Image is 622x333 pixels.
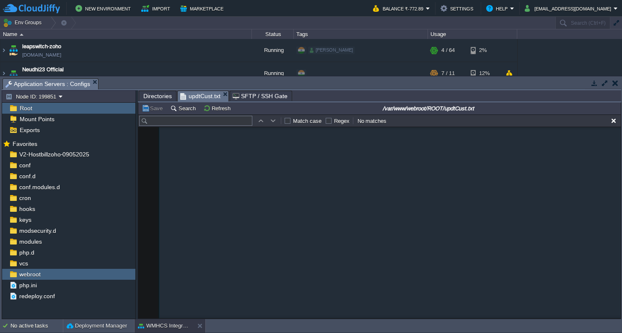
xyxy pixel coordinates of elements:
[22,42,61,51] a: leapswitch-zoho
[180,91,220,101] span: updtCust.txt
[373,3,426,13] button: Balance ₹-772.89
[5,79,90,89] span: Application Servers : Configs
[18,104,34,112] a: Root
[203,104,233,112] button: Refresh
[22,51,61,59] a: [DOMAIN_NAME]
[18,292,56,300] a: redeploy.conf
[486,3,510,13] button: Help
[18,194,32,202] a: cron
[142,104,165,112] button: Save
[138,322,191,330] button: WMHCS Integration
[18,227,57,234] a: modsecurity.d
[22,74,61,82] a: [DOMAIN_NAME]
[0,39,7,62] img: AMDAwAAAACH5BAEAAAAALAAAAAABAAEAAAICRAEAOw==
[18,183,61,191] a: conf.modules.d
[441,62,455,85] div: 7 / 11
[18,126,41,134] a: Exports
[8,39,19,62] img: AMDAwAAAACH5BAEAAAAALAAAAAABAAEAAAICRAEAOw==
[10,319,63,333] div: No active tasks
[1,29,251,39] div: Name
[252,39,294,62] div: Running
[233,91,288,101] span: SFTP / SSH Gate
[18,151,91,158] a: V2-Hostbillzoho-09052025
[441,3,476,13] button: Settings
[75,3,133,13] button: New Environment
[8,62,19,85] img: AMDAwAAAACH5BAEAAAAALAAAAAABAAEAAAICRAEAOw==
[18,238,43,245] a: modules
[143,91,172,101] span: Directories
[18,115,56,123] a: Mount Points
[22,65,64,74] a: Neudhi23 Official
[18,216,33,224] a: keys
[334,118,350,124] label: Regex
[3,3,60,14] img: CloudJiffy
[5,93,59,100] button: Node ID: 199851
[180,3,226,13] button: Marketplace
[3,17,44,29] button: Env Groups
[294,29,428,39] div: Tags
[308,47,355,54] div: [PERSON_NAME]
[293,118,321,124] label: Match case
[428,29,517,39] div: Usage
[357,117,388,125] div: No matches
[252,29,293,39] div: Status
[177,91,229,101] li: /var/www/webroot/ROOT/updtCust.txt
[18,172,37,180] a: conf.d
[525,3,614,13] button: [EMAIL_ADDRESS][DOMAIN_NAME]
[0,62,7,85] img: AMDAwAAAACH5BAEAAAAALAAAAAABAAEAAAICRAEAOw==
[18,281,38,289] a: php.ini
[141,3,173,13] button: Import
[441,39,455,62] div: 4 / 64
[18,161,32,169] a: conf
[18,249,36,256] a: php.d
[471,62,498,85] div: 12%
[18,205,36,213] a: hooks
[11,140,39,148] span: Favorites
[18,271,42,278] a: webroot
[587,299,614,325] iframe: chat widget
[170,104,198,112] button: Search
[18,260,29,267] a: vcs
[252,62,294,85] div: Running
[11,140,39,147] a: Favorites
[67,322,127,330] button: Deployment Manager
[20,34,23,36] img: AMDAwAAAACH5BAEAAAAALAAAAAABAAEAAAICRAEAOw==
[471,39,498,62] div: 2%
